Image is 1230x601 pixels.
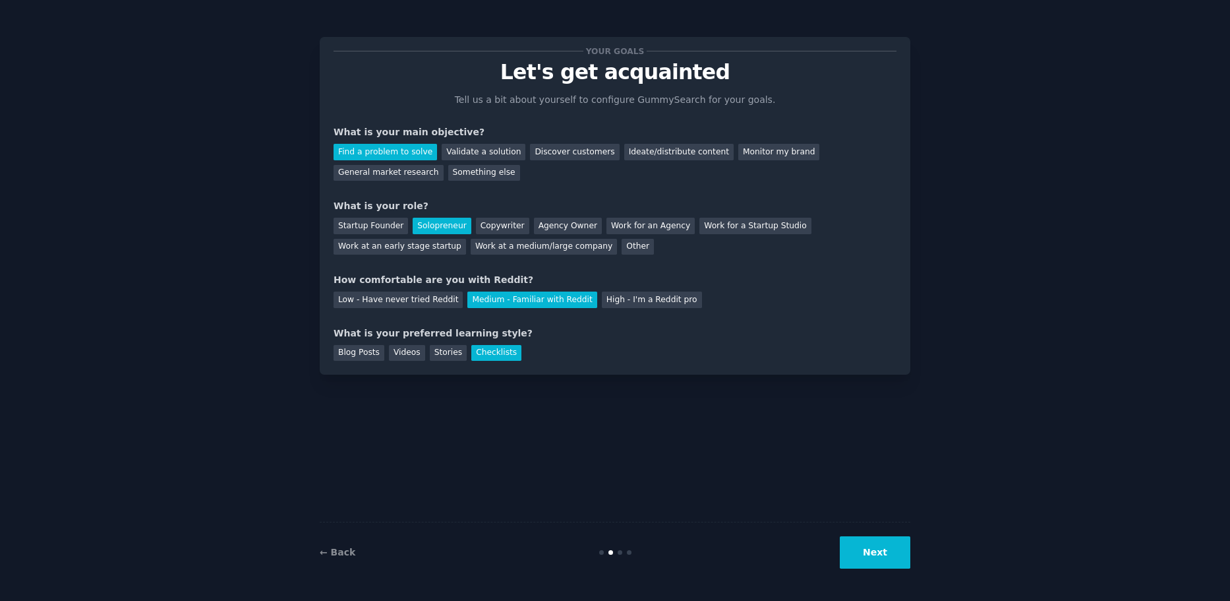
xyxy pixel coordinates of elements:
a: ← Back [320,547,355,557]
div: What is your main objective? [334,125,896,139]
div: How comfortable are you with Reddit? [334,273,896,287]
div: Work for a Startup Studio [699,218,811,234]
p: Let's get acquainted [334,61,896,84]
div: Work at an early stage startup [334,239,466,255]
div: Stories [430,345,467,362]
div: What is your preferred learning style? [334,327,896,340]
div: Find a problem to solve [334,144,437,160]
div: Solopreneur [413,218,471,234]
div: Work at a medium/large company [471,239,617,255]
div: Checklists [471,345,521,362]
p: Tell us a bit about yourself to configure GummySearch for your goals. [449,93,781,107]
div: Agency Owner [534,218,602,234]
div: Startup Founder [334,218,408,234]
div: Ideate/distribute content [624,144,734,160]
div: General market research [334,165,444,181]
div: Validate a solution [442,144,525,160]
span: Your goals [583,44,647,58]
div: Other [622,239,654,255]
div: What is your role? [334,199,896,213]
div: Blog Posts [334,345,384,362]
div: Work for an Agency [606,218,695,234]
div: Videos [389,345,425,362]
div: Something else [448,165,520,181]
div: Copywriter [476,218,529,234]
div: Monitor my brand [738,144,819,160]
div: High - I'm a Reddit pro [602,292,702,308]
div: Discover customers [530,144,619,160]
div: Low - Have never tried Reddit [334,292,463,308]
div: Medium - Familiar with Reddit [467,292,597,308]
button: Next [840,536,910,569]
